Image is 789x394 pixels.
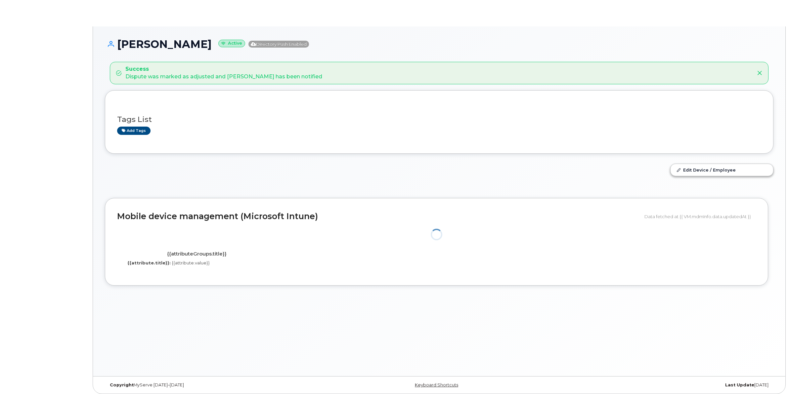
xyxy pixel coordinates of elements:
label: {{attribute.title}}: [127,260,171,266]
h4: {{attributeGroups.title}} [122,251,272,257]
div: MyServe [DATE]–[DATE] [105,382,328,388]
h2: Mobile device management (Microsoft Intune) [117,212,639,221]
div: Data fetched at {{ VM.mdmInfo.data.updatedAt }} [644,210,756,223]
small: Active [218,40,245,47]
a: Edit Device / Employee [671,164,773,176]
strong: Last Update [725,382,754,387]
a: Add tags [117,127,151,135]
span: {{attribute.value}} [172,260,210,265]
div: Dispute was marked as adjusted and [PERSON_NAME] has been notified [125,65,322,81]
a: Keyboard Shortcuts [415,382,458,387]
h3: Tags List [117,115,761,124]
h1: [PERSON_NAME] [105,38,773,50]
span: Directory Push Enabled [248,41,309,48]
strong: Success [125,65,322,73]
strong: Copyright [110,382,134,387]
div: [DATE] [550,382,773,388]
